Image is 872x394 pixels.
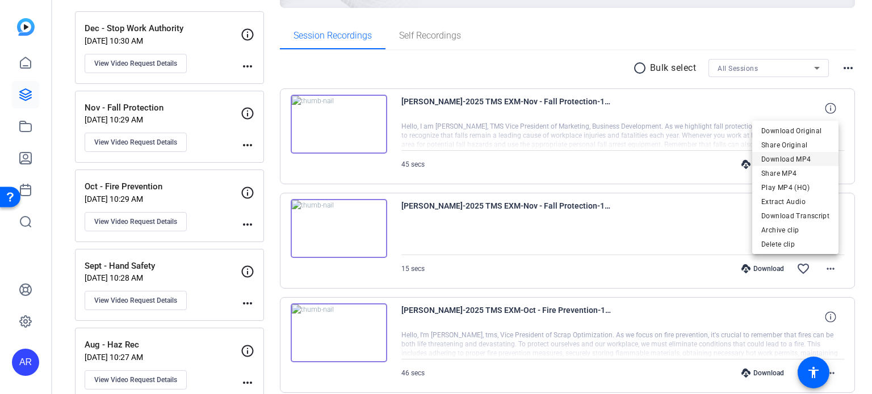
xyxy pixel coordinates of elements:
span: Download Transcript [761,209,829,222]
span: Download MP4 [761,152,829,166]
span: Share MP4 [761,166,829,180]
span: Extract Audio [761,194,829,208]
span: Delete clip [761,237,829,251]
span: Download Original [761,124,829,137]
span: Play MP4 (HQ) [761,180,829,194]
span: Share Original [761,138,829,151]
span: Archive clip [761,223,829,236]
